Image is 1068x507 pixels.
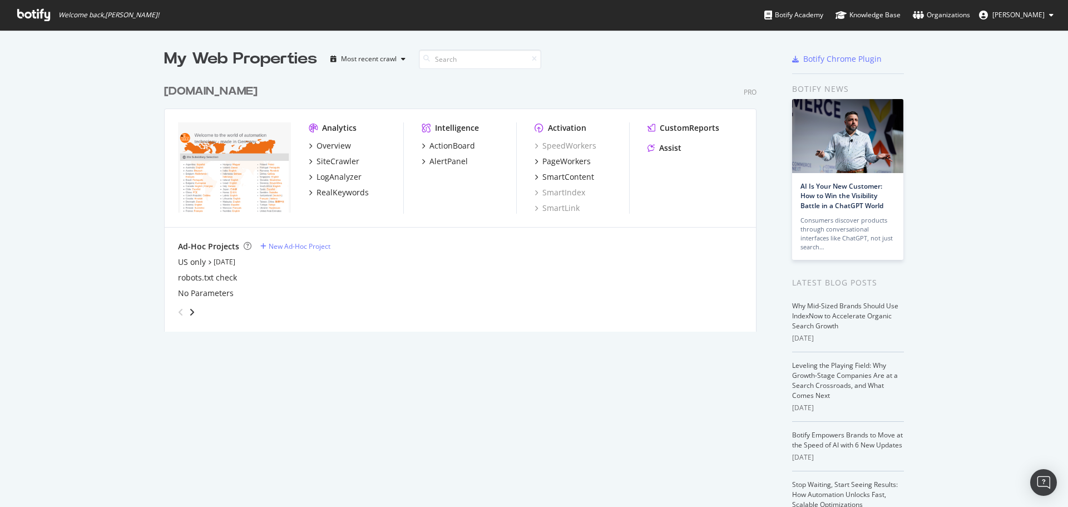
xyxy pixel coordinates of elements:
div: RealKeywords [317,187,369,198]
a: SpeedWorkers [535,140,596,151]
div: SmartContent [542,171,594,183]
div: [DATE] [792,403,904,413]
div: angle-left [174,303,188,321]
div: My Web Properties [164,48,317,70]
a: [DOMAIN_NAME] [164,83,262,100]
div: Botify news [792,83,904,95]
div: Assist [659,142,681,154]
a: SmartContent [535,171,594,183]
img: AI Is Your New Customer: How to Win the Visibility Battle in a ChatGPT World [792,99,903,173]
div: angle-right [188,307,196,318]
div: Organizations [913,9,970,21]
div: Most recent crawl [341,56,397,62]
div: Overview [317,140,351,151]
a: Overview [309,140,351,151]
span: Welcome back, [PERSON_NAME] ! [58,11,159,19]
div: ActionBoard [429,140,475,151]
div: PageWorkers [542,156,591,167]
div: [DATE] [792,452,904,462]
button: Most recent crawl [326,50,410,68]
div: grid [164,70,765,332]
div: New Ad-Hoc Project [269,242,330,251]
div: Open Intercom Messenger [1030,469,1057,496]
div: SiteCrawler [317,156,359,167]
a: AlertPanel [422,156,468,167]
a: No Parameters [178,288,234,299]
div: LogAnalyzer [317,171,362,183]
div: CustomReports [660,122,719,134]
div: [DATE] [792,333,904,343]
a: New Ad-Hoc Project [260,242,330,251]
div: Ad-Hoc Projects [178,241,239,252]
div: [DOMAIN_NAME] [164,83,258,100]
a: LogAnalyzer [309,171,362,183]
a: SmartLink [535,203,580,214]
img: www.IFM.com [178,122,291,213]
a: [DATE] [214,257,235,267]
input: Search [419,50,541,69]
a: Botify Chrome Plugin [792,53,882,65]
a: SmartIndex [535,187,585,198]
a: robots.txt check [178,272,237,283]
div: Pro [744,87,756,97]
a: SiteCrawler [309,156,359,167]
a: AI Is Your New Customer: How to Win the Visibility Battle in a ChatGPT World [800,181,883,210]
a: PageWorkers [535,156,591,167]
div: Consumers discover products through conversational interfaces like ChatGPT, not just search… [800,216,895,252]
a: RealKeywords [309,187,369,198]
div: Analytics [322,122,357,134]
div: Botify Chrome Plugin [803,53,882,65]
a: Assist [647,142,681,154]
div: Activation [548,122,586,134]
div: Knowledge Base [835,9,901,21]
div: AlertPanel [429,156,468,167]
a: Leveling the Playing Field: Why Growth-Stage Companies Are at a Search Crossroads, and What Comes... [792,361,898,400]
a: Why Mid-Sized Brands Should Use IndexNow to Accelerate Organic Search Growth [792,301,898,331]
div: Intelligence [435,122,479,134]
div: Botify Academy [764,9,823,21]
span: André Freitag [992,10,1045,19]
a: US only [178,257,206,268]
a: CustomReports [647,122,719,134]
div: Latest Blog Posts [792,277,904,289]
a: Botify Empowers Brands to Move at the Speed of AI with 6 New Updates [792,430,903,450]
a: ActionBoard [422,140,475,151]
button: [PERSON_NAME] [970,6,1062,24]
